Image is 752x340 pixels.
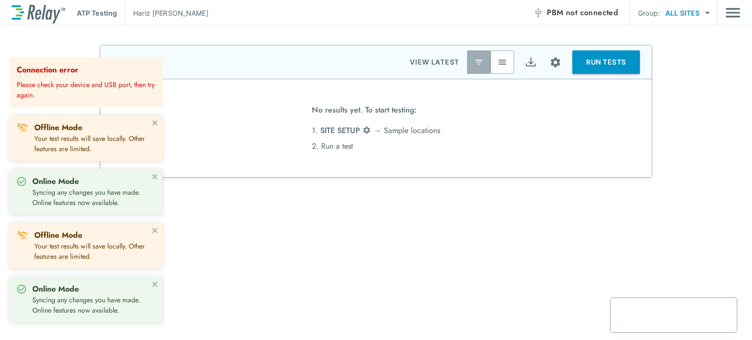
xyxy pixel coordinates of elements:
button: close [152,119,159,127]
span: PBM [547,6,618,20]
p: Your test results will save locally. Other features are limited. [34,134,149,154]
strong: Connection error [17,64,78,75]
img: Settings Icon [549,56,562,68]
li: 1. → Sample locations [312,123,440,138]
p: Group: [638,8,660,18]
img: Offline [17,229,28,241]
img: Export Icon [525,56,537,68]
button: Export [519,50,542,74]
p: Please check your device and USB port, then try again. [17,76,159,100]
p: Your test results will save locally. Other features are limited. [34,241,149,262]
button: close [152,227,159,234]
img: LuminUltra Relay [12,2,65,23]
img: Drawer Icon [726,3,740,22]
img: Settings Icon [362,126,371,135]
p: VIEW LATEST [410,56,459,68]
img: Online [17,284,26,294]
button: Main menu [726,3,740,22]
p: Syncing any changes you have made. Online features now available. [32,187,149,208]
iframe: bubble [611,298,737,332]
button: PBM not connected [529,3,622,23]
img: View All [497,57,507,67]
span: not connected [566,7,618,18]
img: Offline [17,122,28,134]
button: close [152,280,159,288]
button: RUN TESTS [572,50,640,74]
p: Syncing any changes you have made. Online features now available. [32,295,149,316]
button: Site setup [542,49,568,75]
strong: Online Mode [32,176,79,187]
li: 2. Run a test [312,138,440,154]
button: close [152,173,159,181]
strong: Offline Mode [34,229,82,241]
img: Latest [474,57,484,67]
p: Hariz [PERSON_NAME] [133,8,209,18]
strong: Offline Mode [34,122,82,133]
img: Offline Icon [533,8,543,18]
span: No results yet. To start testing: [312,102,417,123]
span: SITE SETUP [320,125,360,136]
p: ATP Testing [77,8,117,18]
strong: Online Mode [32,283,79,295]
button: close [162,61,168,69]
img: Online [17,177,26,186]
